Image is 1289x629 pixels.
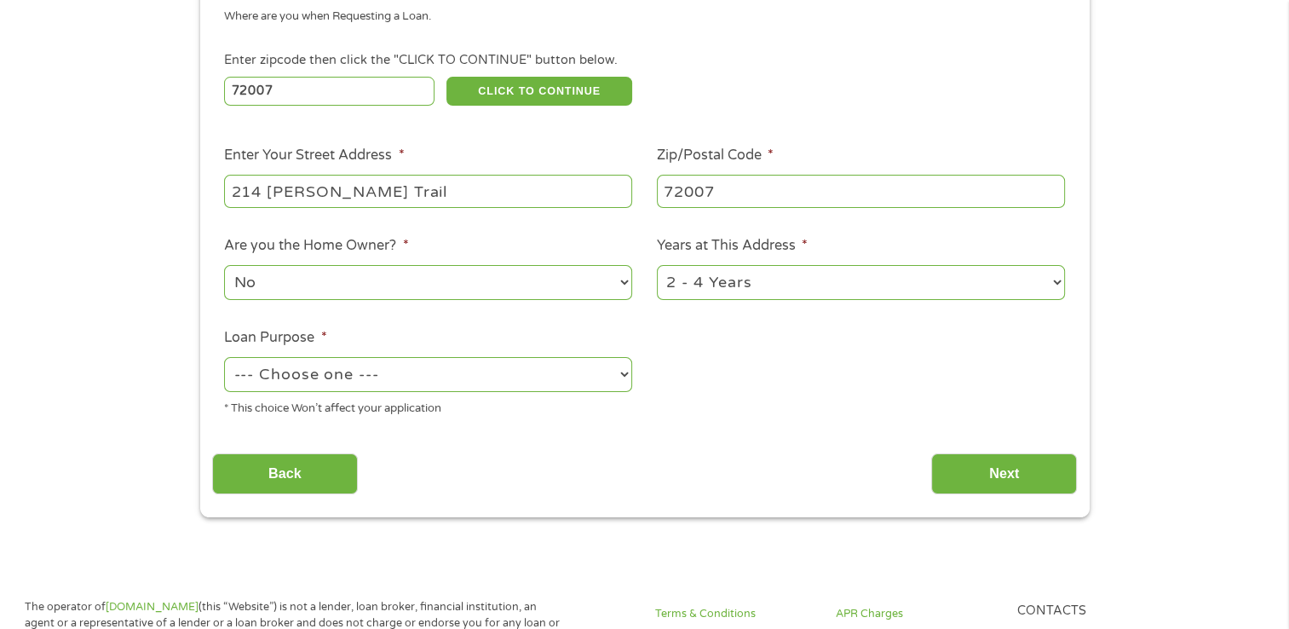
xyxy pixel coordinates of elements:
[224,9,1052,26] div: Where are you when Requesting a Loan.
[655,606,815,622] a: Terms & Conditions
[212,453,358,495] input: Back
[224,395,632,418] div: * This choice Won’t affect your application
[657,237,808,255] label: Years at This Address
[446,77,632,106] button: CLICK TO CONTINUE
[224,77,434,106] input: Enter Zipcode (e.g 01510)
[931,453,1077,495] input: Next
[224,175,632,207] input: 1 Main Street
[224,147,404,164] label: Enter Your Street Address
[1017,603,1177,620] h4: Contacts
[106,600,199,614] a: [DOMAIN_NAME]
[657,147,774,164] label: Zip/Postal Code
[224,237,408,255] label: Are you the Home Owner?
[224,329,326,347] label: Loan Purpose
[224,51,1064,70] div: Enter zipcode then click the "CLICK TO CONTINUE" button below.
[836,606,996,622] a: APR Charges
